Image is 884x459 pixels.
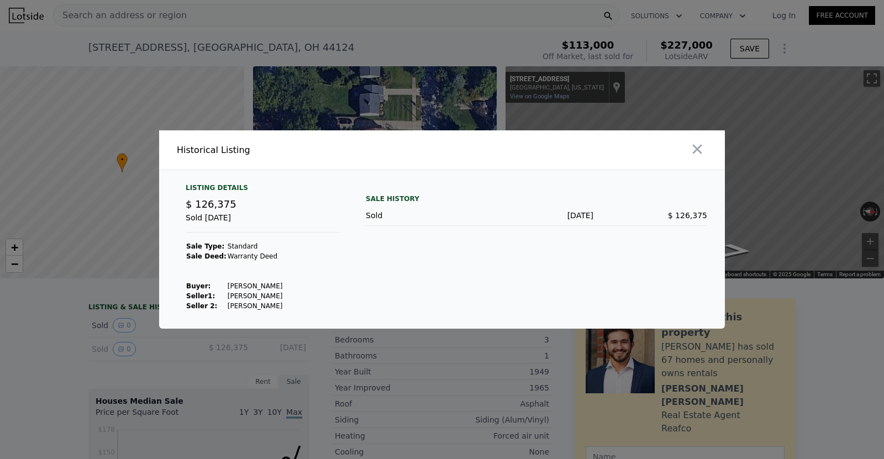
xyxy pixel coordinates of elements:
[227,291,283,301] td: [PERSON_NAME]
[668,211,707,220] span: $ 126,375
[480,210,593,221] div: [DATE]
[186,198,236,210] span: $ 126,375
[227,281,283,291] td: [PERSON_NAME]
[186,302,217,310] strong: Seller 2:
[186,183,339,197] div: Listing Details
[186,212,339,233] div: Sold [DATE]
[186,252,227,260] strong: Sale Deed:
[227,301,283,311] td: [PERSON_NAME]
[366,192,707,205] div: Sale History
[186,292,215,300] strong: Seller 1 :
[227,241,283,251] td: Standard
[177,144,438,157] div: Historical Listing
[186,242,224,250] strong: Sale Type:
[366,210,480,221] div: Sold
[227,251,283,261] td: Warranty Deed
[186,282,211,290] strong: Buyer :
